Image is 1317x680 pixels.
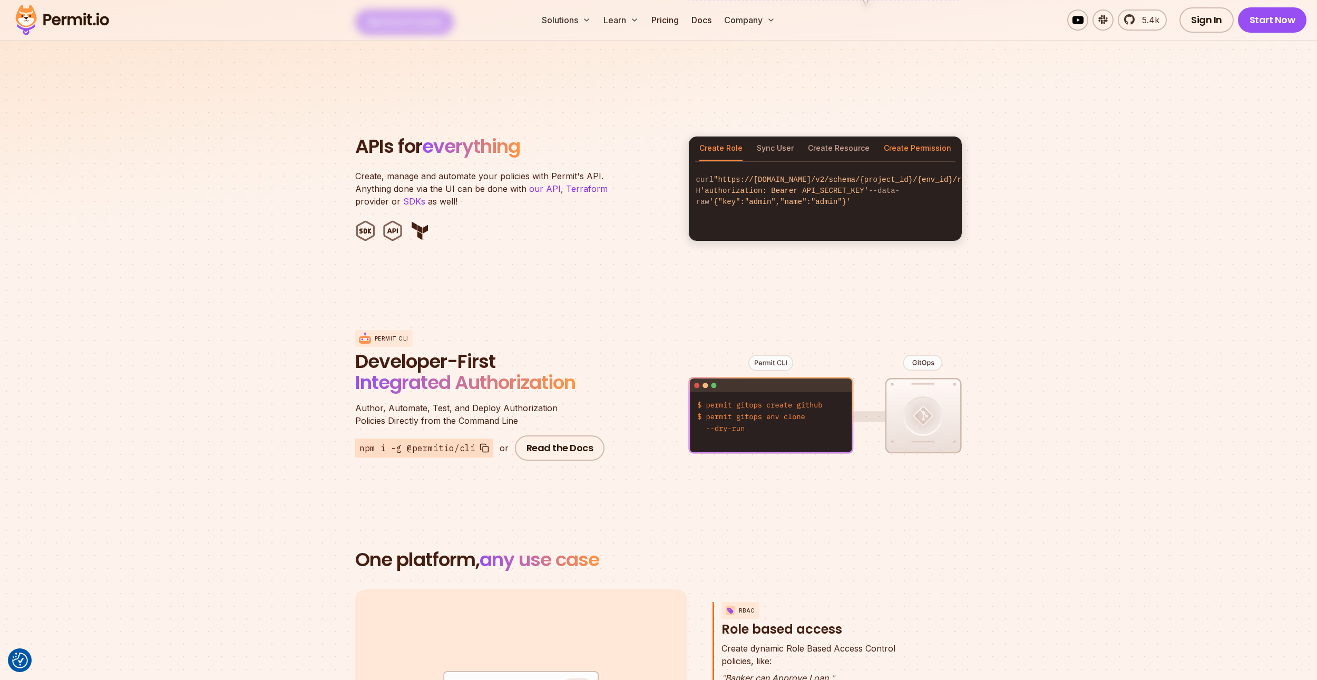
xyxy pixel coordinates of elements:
a: Sign In [1179,7,1234,33]
button: Learn [599,9,643,31]
span: 'authorization: Bearer API_SECRET_KEY' [700,187,869,195]
button: Sync User [757,137,794,161]
p: Create, manage and automate your policies with Permit's API. Anything done via the UI can be done... [355,170,619,208]
span: '{"key":"admin","name":"admin"}' [709,198,851,206]
a: Docs [687,9,716,31]
button: Create Resource [808,137,870,161]
a: 5.4k [1118,9,1167,31]
a: Terraform [566,183,608,194]
h2: One platform, [355,549,962,570]
a: our API [529,183,561,194]
code: curl -H --data-raw [689,166,962,216]
span: everything [422,133,520,160]
span: any use case [480,546,599,573]
span: Create dynamic Role Based Access Control [721,642,895,655]
img: Permit logo [11,2,114,38]
span: 5.4k [1136,14,1159,26]
span: Developer-First [355,351,608,372]
h2: APIs for [355,136,676,157]
a: Start Now [1238,7,1307,33]
span: Integrated Authorization [355,369,575,396]
span: Author, Automate, Test, and Deploy Authorization [355,402,608,414]
p: Permit CLI [375,335,408,343]
p: Policies Directly from the Command Line [355,402,608,427]
div: or [500,442,509,454]
span: "https://[DOMAIN_NAME]/v2/schema/{project_id}/{env_id}/roles" [714,176,983,184]
img: Revisit consent button [12,653,28,668]
p: policies, like: [721,642,895,667]
a: Pricing [647,9,683,31]
a: SDKs [403,196,425,207]
button: Company [720,9,779,31]
span: npm i -g @permitio/cli [359,442,475,454]
button: Consent Preferences [12,653,28,668]
button: Create Permission [884,137,951,161]
a: Read the Docs [515,435,605,461]
button: npm i -g @permitio/cli [355,439,493,458]
button: Create Role [699,137,743,161]
button: Solutions [538,9,595,31]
